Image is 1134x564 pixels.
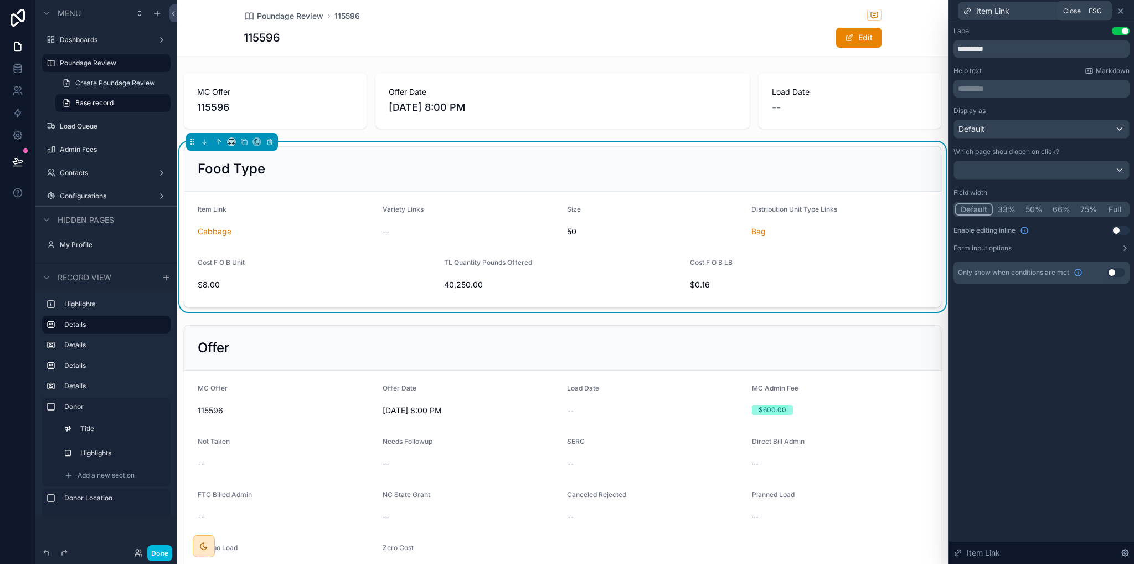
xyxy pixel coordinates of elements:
[953,66,982,75] label: Help text
[64,300,162,309] label: Highlights
[64,341,162,350] label: Details
[953,120,1130,139] button: Default
[690,258,733,266] span: Cost F O B LB
[55,74,171,92] a: Create Poundage Review
[567,226,743,237] span: 50
[836,28,882,48] button: Edit
[75,79,155,88] span: Create Poundage Review
[953,226,1016,235] span: Enable editing inline
[444,258,532,266] span: TL Quantity Pounds Offered
[953,27,971,35] div: Label
[60,35,148,44] label: Dashboards
[1096,66,1130,75] span: Markdown
[198,160,265,178] h2: Food Type
[1085,66,1130,75] a: Markdown
[953,147,1059,156] label: Which page should open on click?
[58,8,81,19] span: Menu
[1086,7,1104,16] span: Esc
[64,361,162,370] label: Details
[64,320,162,329] label: Details
[383,205,424,213] span: Variety Links
[244,30,280,45] h1: 115596
[567,205,581,213] span: Size
[58,272,111,283] span: Record view
[198,258,245,266] span: Cost F O B Unit
[60,192,148,201] label: Configurations
[60,240,164,249] label: My Profile
[334,11,360,22] a: 115596
[198,279,435,290] span: $8.00
[958,2,1085,20] button: Item Link
[953,244,1012,253] label: Form input options
[967,547,1000,558] span: Item Link
[444,279,682,290] span: 40,250.00
[60,59,164,68] label: Poundage Review
[60,122,164,131] label: Load Queue
[1075,203,1102,216] button: 75%
[80,516,159,525] label: Title
[60,168,148,177] label: Contacts
[1048,203,1075,216] button: 66%
[958,124,984,135] span: Default
[976,6,1009,17] span: Item Link
[75,99,114,107] span: Base record
[58,214,114,225] span: Hidden pages
[60,145,164,154] label: Admin Fees
[55,94,171,112] a: Base record
[198,205,226,213] span: Item Link
[993,203,1020,216] button: 33%
[383,226,389,237] span: --
[751,205,837,213] span: Distribution Unit Type Links
[78,471,135,480] span: Add a new section
[1020,203,1048,216] button: 50%
[955,203,993,216] button: Default
[35,290,177,516] div: scrollable content
[198,226,231,237] a: Cabbage
[1063,7,1081,16] span: Close
[953,106,986,115] label: Display as
[64,494,162,503] label: Donor Location
[80,424,159,433] label: Title
[953,188,987,197] label: Field width
[690,279,927,290] span: $0.16
[1102,203,1128,216] button: Full
[257,11,323,22] span: Poundage Review
[64,382,162,391] label: Details
[64,402,162,411] label: Donor
[751,226,766,237] a: Bag
[958,268,1069,277] span: Only show when conditions are met
[953,244,1130,253] button: Form input options
[244,11,323,22] a: Poundage Review
[953,80,1130,98] div: scrollable content
[147,545,172,561] button: Done
[80,449,159,458] label: Highlights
